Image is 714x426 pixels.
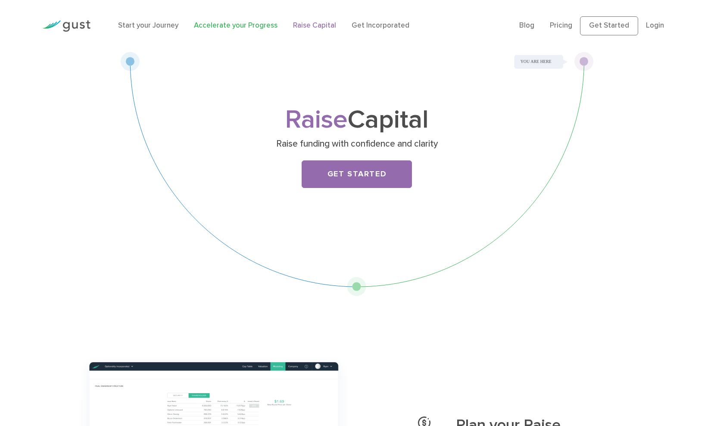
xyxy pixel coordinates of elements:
p: Raise funding with confidence and clarity [190,138,524,150]
a: Login [646,21,664,30]
a: Raise Capital [293,21,336,30]
a: Blog [519,21,534,30]
img: Gust Logo [42,20,90,32]
a: Get Incorporated [352,21,409,30]
h1: Capital [187,108,527,132]
a: Accelerate your Progress [194,21,277,30]
a: Get Started [580,16,638,35]
span: Raise [285,104,348,135]
a: Pricing [550,21,572,30]
a: Get Started [302,160,412,188]
a: Start your Journey [118,21,178,30]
